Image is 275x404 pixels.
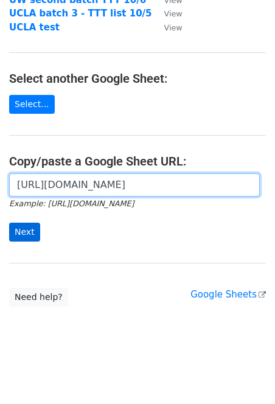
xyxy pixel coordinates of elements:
iframe: Chat Widget [214,346,275,404]
h4: Select another Google Sheet: [9,71,266,86]
a: UCLA test [9,22,60,33]
input: Paste your Google Sheet URL here [9,173,260,197]
input: Next [9,223,40,242]
h4: Copy/paste a Google Sheet URL: [9,154,266,169]
a: UCLA batch 3 - TTT list 10/5 [9,8,152,19]
small: View [164,9,183,18]
a: Select... [9,95,55,114]
a: View [152,22,183,33]
small: Example: [URL][DOMAIN_NAME] [9,199,134,208]
a: View [152,8,183,19]
small: View [164,23,183,32]
a: Google Sheets [190,289,266,300]
a: Need help? [9,288,68,307]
